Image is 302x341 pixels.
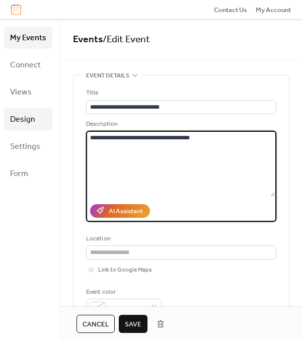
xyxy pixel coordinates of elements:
div: Event color [86,287,160,297]
a: My Account [256,5,291,15]
button: Cancel [77,315,115,333]
a: Form [4,162,52,185]
span: Design [10,112,35,128]
img: logo [11,4,21,15]
span: Form [10,166,28,182]
a: Settings [4,135,52,157]
span: My Events [10,30,46,46]
div: Title [86,88,274,98]
span: Settings [10,139,40,155]
a: Design [4,108,52,130]
div: Description [86,119,274,129]
span: Views [10,84,32,101]
span: Save [125,319,141,329]
span: Event details [86,71,129,81]
div: AI Assistant [109,206,143,216]
span: Cancel [83,319,109,329]
span: / Edit Event [103,30,150,49]
button: Save [119,315,147,333]
a: My Events [4,27,52,49]
button: AI Assistant [90,204,150,217]
div: Location [86,234,274,244]
a: Connect [4,54,52,76]
span: Connect [10,57,41,73]
a: Contact Us [214,5,247,15]
a: Events [73,30,103,49]
span: Link to Google Maps [98,265,152,275]
a: Views [4,81,52,103]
